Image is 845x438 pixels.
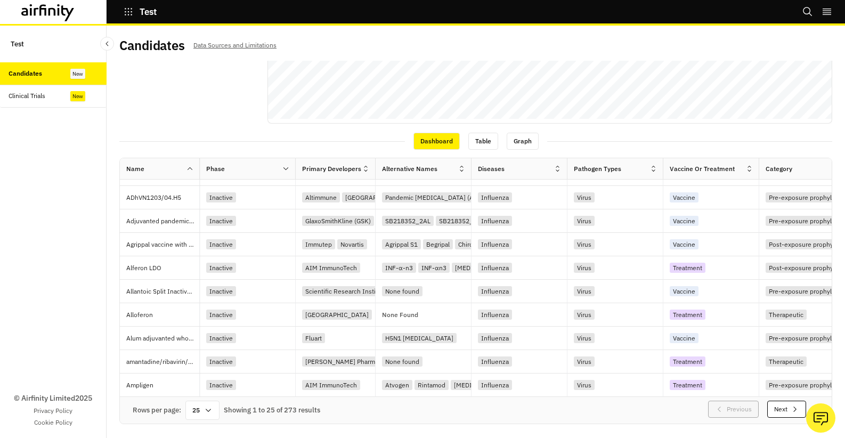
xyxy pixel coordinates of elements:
[382,380,412,390] div: Atvogen
[302,239,335,249] div: Immutep
[302,380,360,390] div: AIM ImmunoTech
[126,192,199,203] p: ADhVN1203/04.H5
[574,239,595,249] div: Virus
[802,3,813,21] button: Search
[224,405,320,416] div: Showing 1 to 25 of 273 results
[670,310,705,320] div: Treatment
[382,312,418,318] p: None Found
[767,401,806,418] button: Next
[126,263,199,273] p: Alferon LDO
[708,401,759,418] button: Previous
[70,69,85,79] div: New
[436,216,488,226] div: SB218352_4AL
[670,286,698,296] div: Vaccine
[670,380,705,390] div: Treatment
[478,239,512,249] div: Influenza
[574,216,595,226] div: Virus
[302,310,372,320] div: [GEOGRAPHIC_DATA]
[206,286,236,296] div: Inactive
[478,286,512,296] div: Influenza
[382,356,423,367] div: None found
[574,356,595,367] div: Virus
[574,263,595,273] div: Virus
[382,286,423,296] div: None found
[382,263,416,273] div: INF-α-n3
[337,239,367,249] div: Novartis
[478,333,512,343] div: Influenza
[574,333,595,343] div: Virus
[423,239,453,249] div: Begripal
[455,239,484,249] div: Chiroflu
[574,192,595,202] div: Virus
[302,216,374,226] div: GlaxoSmithKline (GSK)
[478,263,512,273] div: Influenza
[382,239,421,249] div: Agrippal S1
[206,356,236,367] div: Inactive
[133,405,181,416] div: Rows per page:
[126,310,199,320] p: Alloferon
[9,69,42,78] div: Candidates
[670,164,735,174] div: Vaccine or Treatment
[126,380,199,391] p: Ampligen
[126,333,199,344] p: Alum adjuvanted whole virion inactivated H5N1 vaccine (FluArt)
[302,333,325,343] div: Fluart
[34,418,72,427] a: Cookie Policy
[185,401,220,420] div: 25
[670,356,705,367] div: Treatment
[302,263,360,273] div: AIM ImmunoTech
[124,3,157,21] button: Test
[342,192,518,202] div: [GEOGRAPHIC_DATA][US_STATE] at [GEOGRAPHIC_DATA]
[413,133,460,150] div: Dashboard
[766,356,807,367] div: Therapeutic
[574,380,595,390] div: Virus
[670,333,698,343] div: Vaccine
[140,7,157,17] p: Test
[126,164,144,174] div: Name
[574,286,595,296] div: Virus
[478,380,512,390] div: Influenza
[70,91,85,101] div: New
[14,393,92,404] p: © Airfinity Limited 2025
[206,164,225,174] div: Phase
[418,263,450,273] div: INF-αn3
[126,356,199,367] p: amantadine/ribavirin/oseltamivir
[382,164,437,174] div: Alternative Names
[670,216,698,226] div: Vaccine
[478,164,505,174] div: Diseases
[302,356,407,367] div: [PERSON_NAME] Pharmaceuticals
[468,133,498,150] div: Table
[478,216,512,226] div: Influenza
[34,406,72,416] a: Privacy Policy
[193,39,277,51] p: Data Sources and Limitations
[302,286,478,296] div: Scientific Research Institute for Biological Safety Problems
[670,239,698,249] div: Vaccine
[206,310,236,320] div: Inactive
[126,216,199,226] p: Adjuvanted pandemic [MEDICAL_DATA] A vaccine (GSK)
[206,192,236,202] div: Inactive
[574,310,595,320] div: Virus
[11,34,24,54] p: Test
[126,286,199,297] p: Allantoic Split Inactivated [MEDICAL_DATA] Vaccine (Research Institute for Biological Safety Prob...
[206,216,236,226] div: Inactive
[766,164,792,174] div: Category
[302,164,361,174] div: Primary Developers
[206,263,236,273] div: Inactive
[302,192,340,202] div: Altimmune
[451,380,508,390] div: [MEDICAL_DATA]
[574,164,621,174] div: Pathogen Types
[806,403,835,433] button: Ask our analysts
[670,192,698,202] div: Vaccine
[382,216,434,226] div: SB218352_2AL
[382,333,457,343] div: H5N1 [MEDICAL_DATA]
[670,263,705,273] div: Treatment
[478,192,512,202] div: Influenza
[206,239,236,249] div: Inactive
[415,380,449,390] div: Rintamod
[206,333,236,343] div: Inactive
[119,38,185,53] h2: Candidates
[478,310,512,320] div: Influenza
[100,37,114,51] button: Close Sidebar
[452,263,509,273] div: [MEDICAL_DATA]
[766,310,807,320] div: Therapeutic
[126,239,199,250] p: Agrippal vaccine with IMP321 [MEDICAL_DATA]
